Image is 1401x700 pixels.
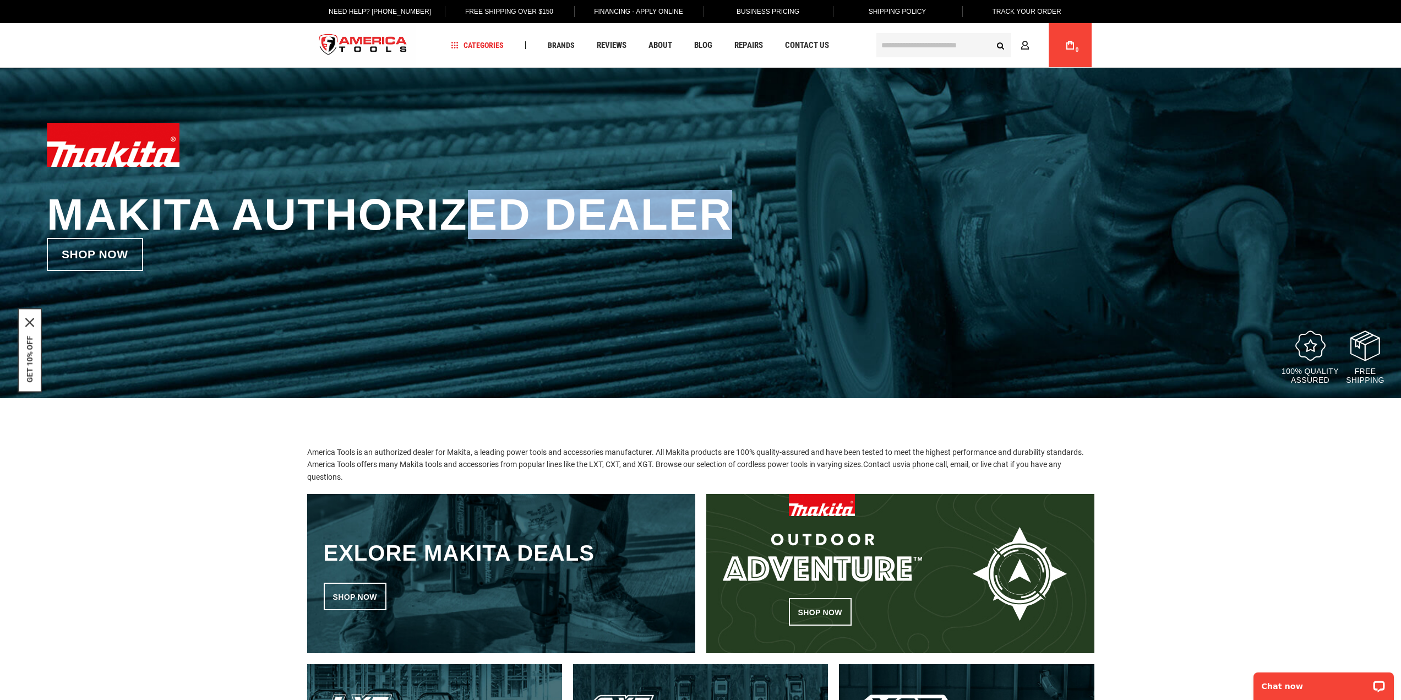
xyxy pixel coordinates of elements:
[25,318,34,327] svg: close icon
[47,192,1354,238] h1: Makita Authorized Dealer
[1246,665,1401,700] iframe: LiveChat chat widget
[1346,367,1384,384] p: Free Shipping
[694,41,712,50] span: Blog
[25,318,34,327] button: Close
[863,460,901,469] a: Contact us
[973,527,1067,621] img: Outdoor Adventure icon
[548,41,575,49] span: Brands
[689,38,717,53] a: Blog
[869,8,926,15] span: Shipping Policy
[729,38,768,53] a: Repairs
[324,540,595,566] h3: Exlore makita deals
[47,123,179,167] img: Makita logo
[310,25,417,66] a: store logo
[299,446,1103,483] p: America Tools is an authorized dealer for Makita, a leading power tools and accessories manufactu...
[1280,367,1340,384] p: 100% quality assured
[543,38,580,53] a: Brands
[789,598,852,626] a: Shop now
[597,41,626,50] span: Reviews
[1060,23,1081,67] a: 0
[785,41,829,50] span: Contact Us
[592,38,631,53] a: Reviews
[789,494,855,516] img: Makita logo
[990,35,1011,56] button: Search
[734,41,763,50] span: Repairs
[451,41,504,49] span: Categories
[780,38,834,53] a: Contact Us
[644,38,677,53] a: About
[324,583,386,610] a: Shop now
[446,38,509,53] a: Categories
[25,335,34,382] button: GET 10% OFF
[723,530,922,582] img: Outdoor Adventure TM
[310,25,417,66] img: America Tools
[648,41,672,50] span: About
[1076,47,1079,53] span: 0
[47,238,143,271] a: Shop now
